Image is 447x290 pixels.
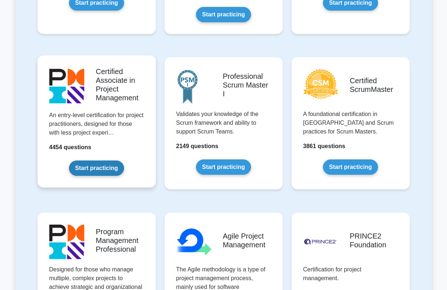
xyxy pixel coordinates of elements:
a: Start practicing [69,161,124,176]
a: Start practicing [323,159,378,175]
a: Start practicing [196,7,251,22]
a: Start practicing [196,159,251,175]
